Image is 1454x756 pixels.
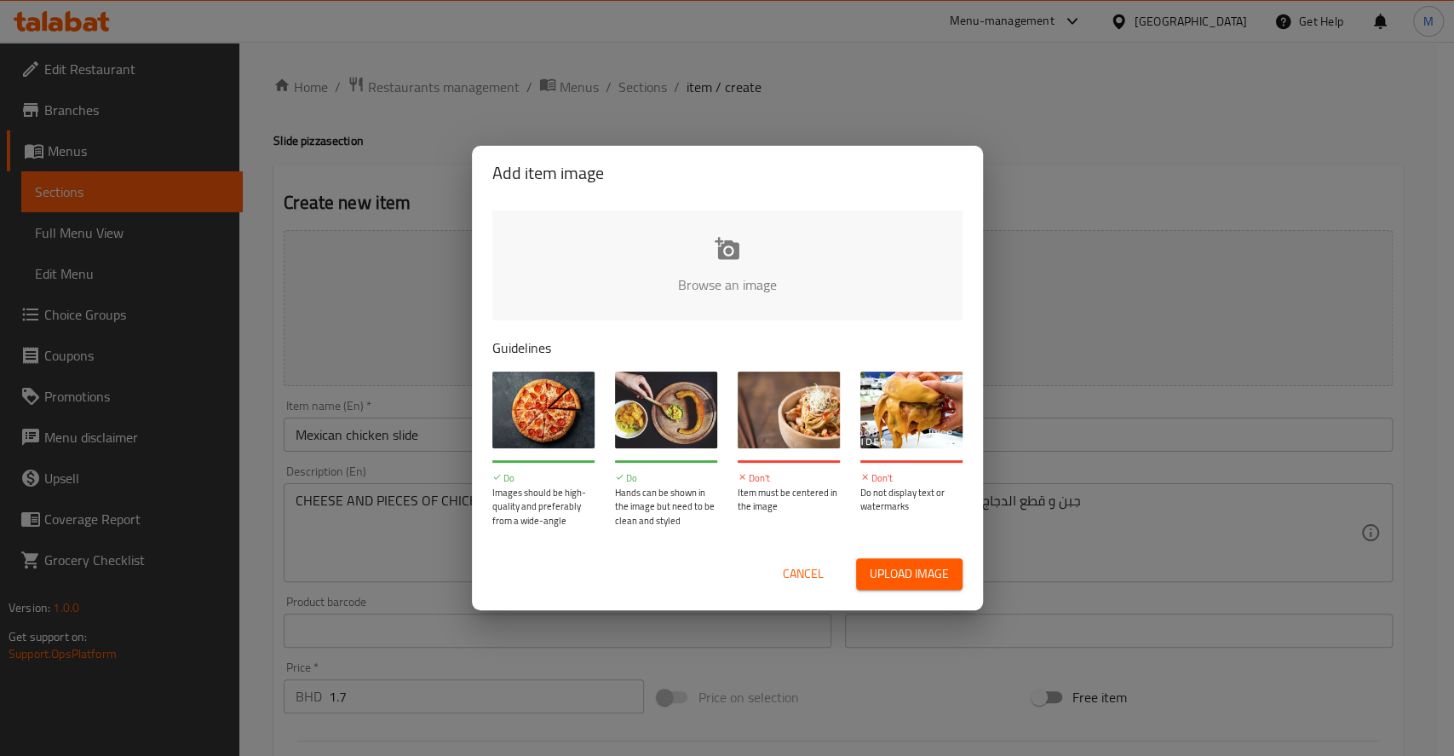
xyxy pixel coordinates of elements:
img: guide-img-1@3x.jpg [492,372,595,448]
h2: Add item image [492,159,963,187]
p: Hands can be shown in the image but need to be clean and styled [615,486,717,528]
p: Do [615,471,717,486]
p: Item must be centered in the image [738,486,840,514]
img: guide-img-4@3x.jpg [860,372,963,448]
p: Don't [860,471,963,486]
img: guide-img-3@3x.jpg [738,372,840,448]
img: guide-img-2@3x.jpg [615,372,717,448]
p: Don't [738,471,840,486]
p: Do [492,471,595,486]
p: Images should be high-quality and preferably from a wide-angle [492,486,595,528]
button: Upload image [856,558,963,590]
p: Guidelines [492,338,963,358]
span: Cancel [783,563,824,585]
button: Cancel [776,558,830,590]
span: Upload image [870,563,949,585]
p: Do not display text or watermarks [860,486,963,514]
